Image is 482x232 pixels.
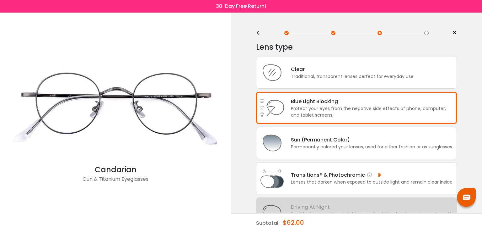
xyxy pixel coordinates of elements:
[283,213,304,232] div: $62.00
[291,73,415,80] div: Traditional, transparent lenses perfect for everyday use.
[291,211,453,224] div: Provide sharper vision at night and safer driving helping reduces glare off the road. (The lens i...
[260,130,285,156] img: Sun
[291,65,415,73] div: Clear
[367,172,373,178] i: Transitions® & Photochromic
[291,97,453,105] div: Blue Light Blocking
[256,30,265,36] div: <
[291,144,453,150] div: Permanently colored your lenses, used for either fashion or as sunglasses.
[291,179,453,185] div: Lenses that darken when exposed to outside light and remain clear inside.
[463,195,470,200] img: chat
[291,171,453,179] div: Transitions® & Photochromic
[452,28,457,38] span: ×
[291,203,453,211] div: Driving At Night
[260,166,285,191] img: Light Adjusting
[256,41,457,53] div: Lens type
[3,164,228,175] div: Candarian
[3,52,228,164] img: Gun Candarian - Titanium Eyeglasses
[447,28,457,38] a: ×
[3,175,228,188] div: Gun & Titanium Eyeglasses
[291,136,453,144] div: Sun (Permanent Color)
[291,105,453,119] div: Protect your eyes from the negative side effects of phone, computer, and tablet screens.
